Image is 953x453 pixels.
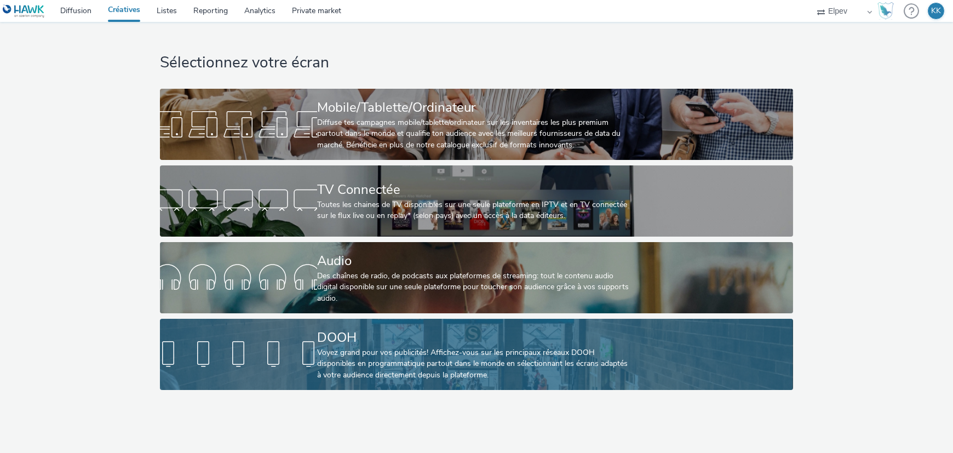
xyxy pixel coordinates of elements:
div: Toutes les chaines de TV disponibles sur une seule plateforme en IPTV et en TV connectée sur le f... [317,199,631,222]
img: undefined Logo [3,4,45,18]
div: Voyez grand pour vos publicités! Affichez-vous sur les principaux réseaux DOOH disponibles en pro... [317,347,631,381]
a: Mobile/Tablette/OrdinateurDiffuse tes campagnes mobile/tablette/ordinateur sur les inventaires le... [160,89,793,160]
a: DOOHVoyez grand pour vos publicités! Affichez-vous sur les principaux réseaux DOOH disponibles en... [160,319,793,390]
img: Hawk Academy [877,2,894,20]
div: Des chaînes de radio, de podcasts aux plateformes de streaming: tout le contenu audio digital dis... [317,271,631,304]
a: Hawk Academy [877,2,898,20]
a: AudioDes chaînes de radio, de podcasts aux plateformes de streaming: tout le contenu audio digita... [160,242,793,313]
div: Mobile/Tablette/Ordinateur [317,98,631,117]
div: TV Connectée [317,180,631,199]
h1: Sélectionnez votre écran [160,53,793,73]
div: KK [931,3,941,19]
a: TV ConnectéeToutes les chaines de TV disponibles sur une seule plateforme en IPTV et en TV connec... [160,165,793,237]
div: DOOH [317,328,631,347]
div: Audio [317,251,631,271]
div: Diffuse tes campagnes mobile/tablette/ordinateur sur les inventaires les plus premium partout dan... [317,117,631,151]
